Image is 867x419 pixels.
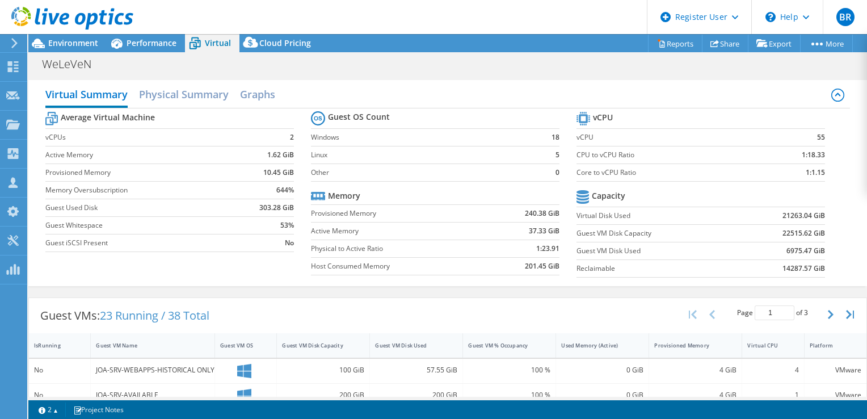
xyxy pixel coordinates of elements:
[61,112,155,123] b: Average Virtual Machine
[468,389,550,401] div: 100 %
[576,132,760,143] label: vCPU
[65,403,132,417] a: Project Notes
[468,364,550,376] div: 100 %
[654,389,736,401] div: 4 GiB
[328,111,390,123] b: Guest OS Count
[328,190,360,202] b: Memory
[311,261,487,272] label: Host Consumed Memory
[96,389,209,401] div: JOA-SRV-AVAILABLE
[259,37,311,48] span: Cloud Pricing
[593,112,613,123] b: vCPU
[817,132,825,143] b: 55
[45,202,234,213] label: Guest Used Disk
[311,225,487,237] label: Active Memory
[836,8,855,26] span: BR
[45,83,128,108] h2: Virtual Summary
[786,245,825,257] b: 6975.47 GiB
[804,308,808,317] span: 3
[525,208,559,219] b: 240.38 GiB
[96,342,196,349] div: Guest VM Name
[765,12,776,22] svg: \n
[45,237,234,249] label: Guest iSCSI Present
[276,185,294,196] b: 644%
[375,389,457,401] div: 200 GiB
[561,389,643,401] div: 0 GiB
[259,202,294,213] b: 303.28 GiB
[561,364,643,376] div: 0 GiB
[220,342,258,349] div: Guest VM OS
[100,308,209,323] span: 23 Running / 38 Total
[282,364,364,376] div: 100 GiB
[552,132,559,143] b: 18
[127,37,176,48] span: Performance
[96,364,209,376] div: JOA-SRV-WEBAPPS-HISTORICAL ONLY
[576,263,739,274] label: Reclaimable
[139,83,229,106] h2: Physical Summary
[576,210,739,221] label: Virtual Disk Used
[45,167,234,178] label: Provisioned Memory
[810,364,861,376] div: VMware
[654,364,736,376] div: 4 GiB
[375,342,444,349] div: Guest VM Disk Used
[806,167,825,178] b: 1:1.15
[536,243,559,254] b: 1:23.91
[34,364,85,376] div: No
[48,37,98,48] span: Environment
[802,149,825,161] b: 1:18.33
[747,364,798,376] div: 4
[282,389,364,401] div: 200 GiB
[240,83,275,106] h2: Graphs
[285,237,294,249] b: No
[311,243,487,254] label: Physical to Active Ratio
[525,261,559,272] b: 201.45 GiB
[311,167,537,178] label: Other
[576,228,739,239] label: Guest VM Disk Capacity
[555,149,559,161] b: 5
[555,167,559,178] b: 0
[29,298,221,333] div: Guest VMs:
[282,342,351,349] div: Guest VM Disk Capacity
[34,342,71,349] div: IsRunning
[702,35,748,52] a: Share
[311,132,537,143] label: Windows
[311,149,537,161] label: Linux
[375,364,457,376] div: 57.55 GiB
[810,389,861,401] div: VMware
[280,220,294,231] b: 53%
[45,132,234,143] label: vCPUs
[782,228,825,239] b: 22515.62 GiB
[468,342,537,349] div: Guest VM % Occupancy
[45,185,234,196] label: Memory Oversubscription
[34,389,85,401] div: No
[648,35,702,52] a: Reports
[529,225,559,237] b: 37.33 GiB
[205,37,231,48] span: Virtual
[45,220,234,231] label: Guest Whitespace
[782,263,825,274] b: 14287.57 GiB
[654,342,723,349] div: Provisioned Memory
[290,132,294,143] b: 2
[263,167,294,178] b: 10.45 GiB
[748,35,801,52] a: Export
[755,305,794,320] input: jump to page
[561,342,630,349] div: Used Memory (Active)
[782,210,825,221] b: 21263.04 GiB
[267,149,294,161] b: 1.62 GiB
[576,167,760,178] label: Core to vCPU Ratio
[45,149,234,161] label: Active Memory
[37,58,109,70] h1: WeLeVeN
[800,35,853,52] a: More
[810,342,848,349] div: Platform
[747,342,785,349] div: Virtual CPU
[576,245,739,257] label: Guest VM Disk Used
[737,305,808,320] span: Page of
[311,208,487,219] label: Provisioned Memory
[747,389,798,401] div: 1
[31,403,66,417] a: 2
[576,149,760,161] label: CPU to vCPU Ratio
[592,190,625,202] b: Capacity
